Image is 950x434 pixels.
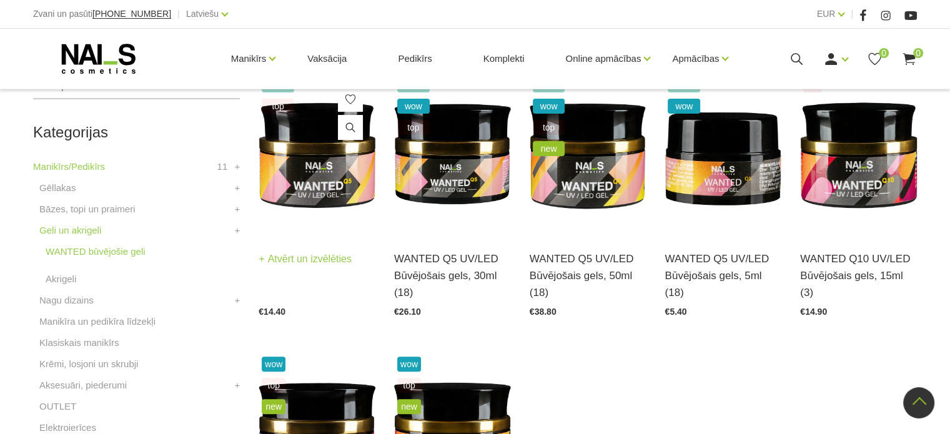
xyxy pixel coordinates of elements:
[39,202,135,217] a: Bāzes, topi un praimeri
[262,357,285,372] span: wow
[235,180,240,195] a: +
[39,357,138,372] a: Krēmi, losjoni un skrubji
[39,335,119,350] a: Klasiskais manikīrs
[879,48,889,58] span: 0
[39,314,156,329] a: Manikīra un pedikīra līdzekļi
[39,399,76,414] a: OUTLET
[186,6,219,21] a: Latviešu
[33,6,171,22] div: Zvani un pasūti
[46,244,146,259] a: WANTED būvējošie geli
[901,51,917,67] a: 0
[397,357,421,372] span: wow
[235,202,240,217] a: +
[33,159,105,174] a: Manikīrs/Pedikīrs
[39,378,127,393] a: Aksesuāri, piederumi
[33,124,240,141] h2: Kategorijas
[39,223,101,238] a: Geli un akrigeli
[533,141,565,156] span: new
[530,74,646,235] img: Gels WANTED NAILS cosmetics tehniķu komanda ir radījusi gelu, kas ilgi jau ir katra meistara mekl...
[235,378,240,393] a: +
[394,307,421,317] span: €26.10
[473,29,535,89] a: Komplekti
[851,6,853,22] span: |
[394,250,511,302] a: WANTED Q5 UV/LED Būvējošais gels, 30ml (18)
[530,250,646,302] a: WANTED Q5 UV/LED Būvējošais gels, 50ml (18)
[262,378,285,393] span: top
[259,250,352,268] a: Atvērt un izvēlēties
[665,307,686,317] span: €5.40
[46,272,76,287] a: Akrigeli
[565,34,641,84] a: Online apmācības
[530,307,557,317] span: €38.80
[817,6,836,21] a: EUR
[388,29,442,89] a: Pedikīrs
[235,293,240,308] a: +
[259,74,375,235] img: Gels WANTED NAILS cosmetics tehniķu komanda ir radījusi gelu, kas ilgi jau ir katra meistara mekl...
[231,34,267,84] a: Manikīrs
[397,120,430,135] span: top
[800,307,827,317] span: €14.90
[235,223,240,238] a: +
[672,34,719,84] a: Apmācības
[533,99,565,114] span: wow
[800,250,917,302] a: WANTED Q10 UV/LED Būvējošais gels, 15ml (3)
[259,307,285,317] span: €14.40
[39,293,94,308] a: Nagu dizains
[665,250,781,302] a: WANTED Q5 UV/LED Būvējošais gels, 5ml (18)
[177,6,180,22] span: |
[394,74,511,235] img: Gels WANTED NAILS cosmetics tehniķu komanda ir radījusi gelu, kas ilgi jau ir katra meistara mekl...
[665,74,781,235] img: Gels WANTED NAILS cosmetics tehniķu komanda ir radījusi gelu, kas ilgi jau ir katra meistara mekl...
[397,99,430,114] span: wow
[533,120,565,135] span: top
[39,180,76,195] a: Gēllakas
[217,159,228,174] span: 11
[867,51,883,67] a: 0
[668,99,700,114] span: wow
[297,29,357,89] a: Vaksācija
[913,48,923,58] span: 0
[262,399,285,414] span: new
[262,99,294,114] span: top
[397,399,421,414] span: new
[92,9,171,19] a: [PHONE_NUMBER]
[235,159,240,174] a: +
[397,378,421,393] span: top
[800,74,917,235] img: Gels WANTED NAILS cosmetics tehniķu komanda ir radījusi gelu, kas ilgi jau ir katra meistara mekl...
